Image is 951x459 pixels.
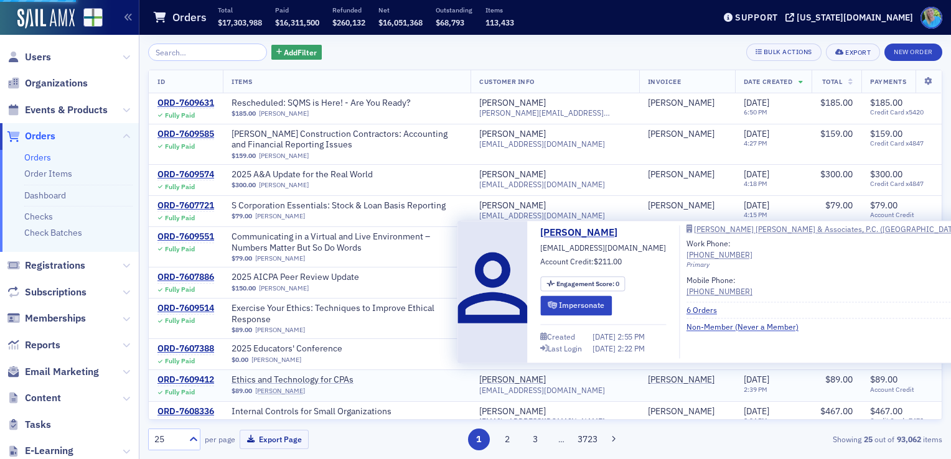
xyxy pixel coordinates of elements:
[255,387,305,395] a: [PERSON_NAME]
[479,406,546,417] div: [PERSON_NAME]
[764,49,812,55] div: Bulk Actions
[479,77,535,86] span: Customer Info
[785,13,917,22] button: [US_STATE][DOMAIN_NAME]
[870,169,902,180] span: $300.00
[165,388,195,396] div: Fully Paid
[686,286,752,297] a: [PHONE_NUMBER]
[436,6,472,14] p: Outstanding
[157,272,214,283] div: ORD-7607886
[593,343,617,353] span: [DATE]
[686,305,726,316] a: 6 Orders
[648,169,714,180] div: [PERSON_NAME]
[259,284,309,292] a: [PERSON_NAME]
[686,249,752,260] div: [PHONE_NUMBER]
[744,108,767,116] time: 6:50 PM
[255,326,305,334] a: [PERSON_NAME]
[648,129,726,140] span: Bryan Patterson
[24,190,66,201] a: Dashboard
[157,129,214,140] a: ORD-7609585
[24,168,72,179] a: Order Items
[479,98,546,109] div: [PERSON_NAME]
[157,77,165,86] span: ID
[479,169,546,180] div: [PERSON_NAME]
[870,374,897,385] span: $89.00
[232,272,388,283] a: 2025 AICPA Peer Review Update
[232,129,462,151] a: [PERSON_NAME] Construction Contractors: Accounting and Financial Reporting Issues
[157,406,214,417] div: ORD-7608336
[232,98,411,109] a: Rescheduled: SQMS is Here! - Are You Ready?
[157,343,214,355] a: ORD-7607388
[332,6,365,14] p: Refunded
[820,169,853,180] span: $300.00
[870,77,906,86] span: Payments
[157,200,214,211] a: ORD-7607721
[7,76,88,90] a: Organizations
[25,129,55,143] span: Orders
[870,108,933,116] span: Credit Card x5420
[648,98,726,109] span: Robert Webb
[25,285,87,299] span: Subscriptions
[648,169,726,180] span: Bryan Patterson
[884,45,942,57] a: New Order
[577,429,599,450] button: 3723
[744,385,767,394] time: 2:39 PM
[165,245,195,253] div: Fully Paid
[275,17,319,27] span: $16,311,500
[83,8,103,27] img: SailAMX
[75,8,103,29] a: View Homepage
[744,179,767,188] time: 4:18 PM
[284,47,317,58] span: Add Filter
[232,181,256,189] span: $300.00
[157,374,214,386] div: ORD-7609412
[259,152,309,160] a: [PERSON_NAME]
[154,433,182,446] div: 25
[157,98,214,109] a: ORD-7609631
[540,243,666,254] span: [EMAIL_ADDRESS][DOMAIN_NAME]
[921,7,942,29] span: Profile
[825,200,853,211] span: $79.00
[870,386,933,394] span: Account Credit
[648,406,726,417] span: Kelly Monroe
[157,231,214,243] div: ORD-7609551
[232,406,391,417] span: Internal Controls for Small Organizations
[648,129,714,140] a: [PERSON_NAME]
[165,142,195,151] div: Fully Paid
[165,317,195,325] div: Fully Paid
[479,129,546,140] a: [PERSON_NAME]
[232,77,253,86] span: Items
[744,200,769,211] span: [DATE]
[7,129,55,143] a: Orders
[165,214,195,222] div: Fully Paid
[232,152,256,160] span: $159.00
[17,9,75,29] a: SailAMX
[7,50,51,64] a: Users
[686,433,942,445] div: Showing out of items
[7,418,51,432] a: Tasks
[232,169,388,180] a: 2025 A&A Update for the Real World
[556,280,619,287] div: 0
[157,303,214,314] a: ORD-7609514
[744,210,767,219] time: 4:15 PM
[271,45,322,60] button: AddFilter
[825,374,853,385] span: $89.00
[479,108,630,118] span: [PERSON_NAME][EMAIL_ADDRESS][DOMAIN_NAME]
[25,418,51,432] span: Tasks
[496,429,518,450] button: 2
[826,44,880,61] button: Export
[157,169,214,180] a: ORD-7609574
[25,50,51,64] span: Users
[744,139,767,147] time: 4:27 PM
[25,391,61,405] span: Content
[870,417,933,425] span: Credit Card x7472
[648,374,714,386] a: [PERSON_NAME]
[540,276,625,292] div: Engagement Score: 0
[540,256,622,270] div: Account Credit:
[479,417,605,426] span: [EMAIL_ADDRESS][DOMAIN_NAME]
[232,326,252,334] span: $89.00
